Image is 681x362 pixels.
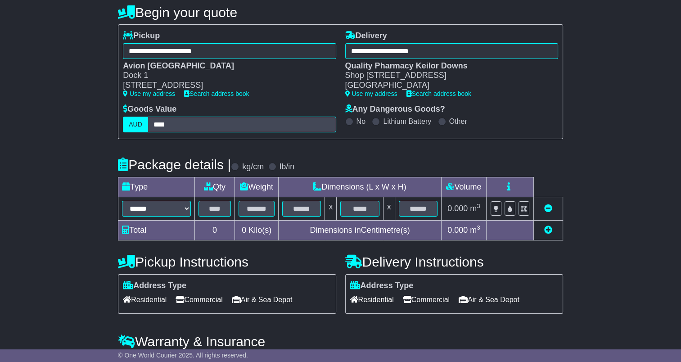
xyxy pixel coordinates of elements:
[350,293,394,307] span: Residential
[123,293,167,307] span: Residential
[345,254,563,269] h4: Delivery Instructions
[345,71,549,81] div: Shop [STREET_ADDRESS]
[279,220,442,240] td: Dimensions in Centimetre(s)
[118,254,336,269] h4: Pickup Instructions
[118,220,195,240] td: Total
[195,177,235,197] td: Qty
[345,61,549,71] div: Quality Pharmacy Keilor Downs
[123,281,186,291] label: Address Type
[356,117,365,126] label: No
[176,293,222,307] span: Commercial
[477,203,480,209] sup: 3
[123,117,148,132] label: AUD
[279,177,442,197] td: Dimensions (L x W x H)
[118,334,563,349] h4: Warranty & Insurance
[235,220,279,240] td: Kilo(s)
[406,90,471,97] a: Search address book
[345,90,397,97] a: Use my address
[350,281,414,291] label: Address Type
[441,177,486,197] td: Volume
[345,31,387,41] label: Delivery
[118,5,563,20] h4: Begin your quote
[118,157,231,172] h4: Package details |
[345,81,549,90] div: [GEOGRAPHIC_DATA]
[123,81,327,90] div: [STREET_ADDRESS]
[123,90,175,97] a: Use my address
[184,90,249,97] a: Search address book
[383,117,431,126] label: Lithium Battery
[232,293,293,307] span: Air & Sea Depot
[470,226,480,235] span: m
[544,204,552,213] a: Remove this item
[195,220,235,240] td: 0
[403,293,450,307] span: Commercial
[447,226,468,235] span: 0.000
[123,71,327,81] div: Dock 1
[459,293,519,307] span: Air & Sea Depot
[123,104,176,114] label: Goods Value
[470,204,480,213] span: m
[280,162,294,172] label: lb/in
[118,177,195,197] td: Type
[123,31,160,41] label: Pickup
[123,61,327,71] div: Avion [GEOGRAPHIC_DATA]
[325,197,337,220] td: x
[242,162,264,172] label: kg/cm
[118,352,248,359] span: © One World Courier 2025. All rights reserved.
[449,117,467,126] label: Other
[345,104,445,114] label: Any Dangerous Goods?
[235,177,279,197] td: Weight
[477,224,480,231] sup: 3
[544,226,552,235] a: Add new item
[242,226,246,235] span: 0
[383,197,395,220] td: x
[447,204,468,213] span: 0.000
